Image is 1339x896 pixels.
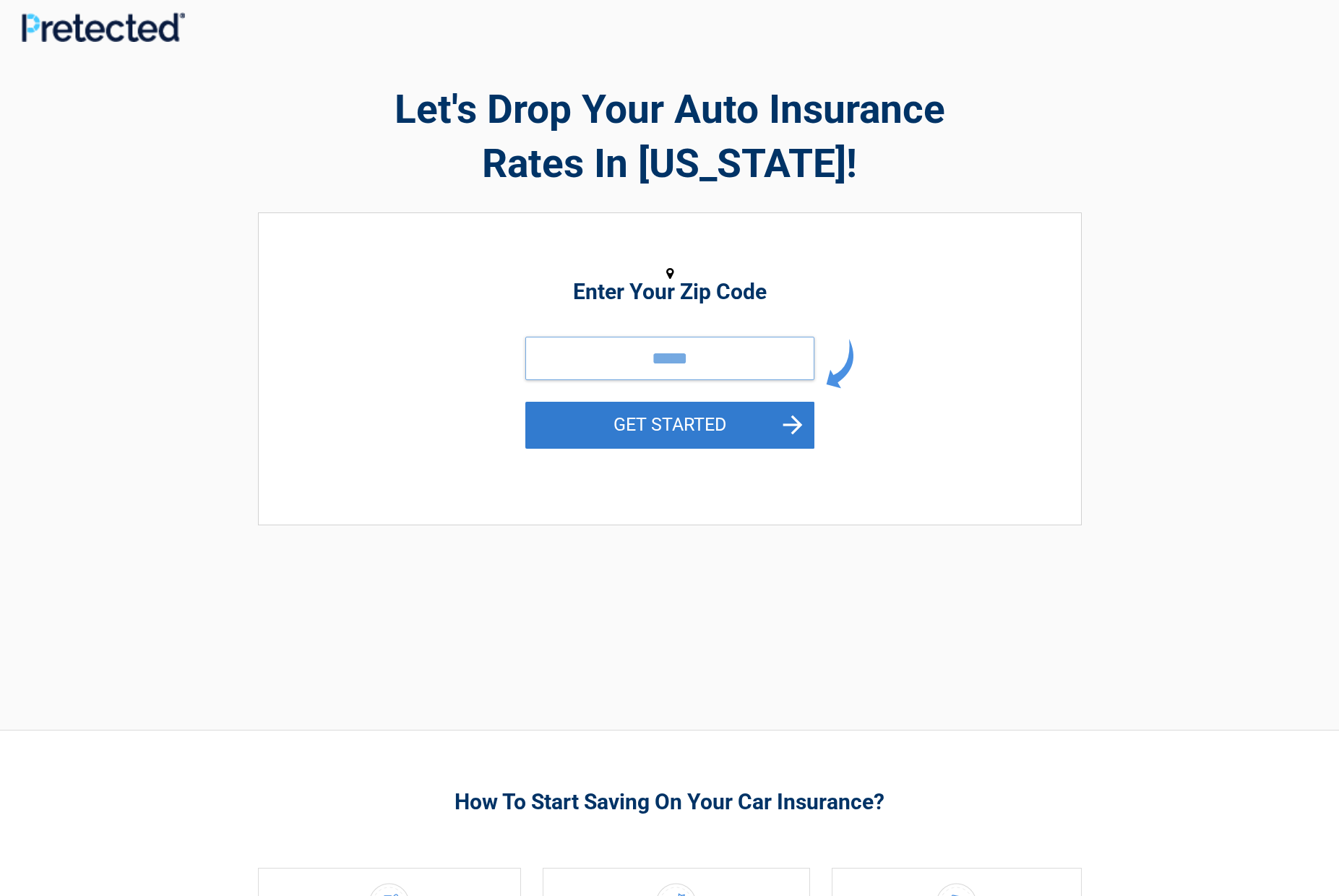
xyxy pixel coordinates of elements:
[258,82,1082,191] h2: Let's Drop Your Auto Insurance Rates In [US_STATE]!
[22,12,185,42] img: Main Logo
[826,339,853,389] img: arrow
[258,788,1082,816] h3: How To Start Saving On Your Car Insurance?
[525,402,814,449] button: GET STARTED
[338,283,1002,301] h2: Enter Your Zip Code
